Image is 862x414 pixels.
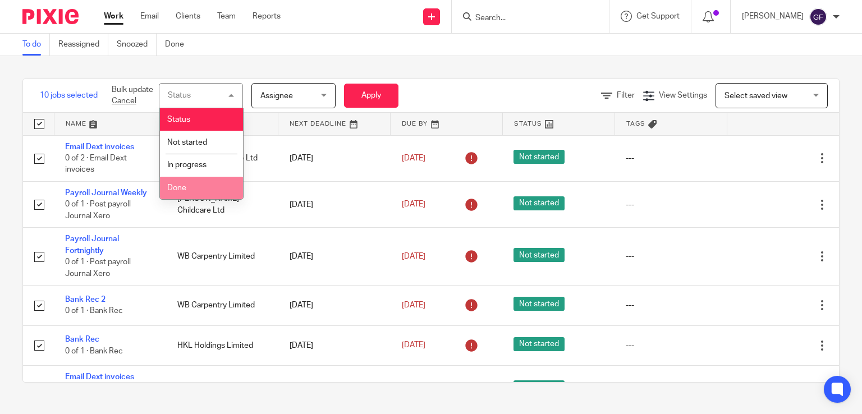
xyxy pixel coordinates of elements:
img: svg%3E [809,8,827,26]
div: --- [626,300,716,311]
a: Payroll Journal Weekly [65,189,147,197]
button: Apply [344,84,398,108]
span: Not started [513,380,565,394]
span: Assignee [260,92,293,100]
td: [DATE] [278,181,391,227]
span: Not started [513,196,565,210]
span: 0 of 2 · Email Dext invoices [65,154,127,174]
div: --- [626,251,716,262]
td: Create for the Web Ltd [166,366,278,412]
a: To do [22,34,50,56]
span: [DATE] [402,201,425,209]
span: 0 of 1 · Post payroll Journal Xero [65,258,131,278]
span: [DATE] [402,301,425,309]
span: Tags [626,121,645,127]
td: HKL Holdings Limited [166,325,278,365]
td: [PERSON_NAME] Childcare Ltd [166,181,278,227]
input: Search [474,13,575,24]
a: Done [165,34,192,56]
a: Team [217,11,236,22]
a: Email Dext invoices [65,143,134,151]
span: Not started [167,139,207,146]
td: WB Carpentry Limited [166,286,278,325]
span: Not started [513,337,565,351]
p: Bulk update [112,84,153,107]
span: 0 of 1 · Bank Rec [65,307,123,315]
div: --- [626,340,716,351]
a: Clients [176,11,200,22]
span: [DATE] [402,154,425,162]
div: --- [626,153,716,164]
div: Status [168,91,191,99]
span: Filter [617,91,635,99]
td: [DATE] [278,135,391,181]
a: Cancel [112,97,136,105]
span: 0 of 1 · Post payroll Journal Xero [65,201,131,220]
span: [DATE] [402,342,425,349]
p: [PERSON_NAME] [742,11,804,22]
a: Reassigned [58,34,108,56]
span: [DATE] [402,252,425,260]
a: Bank Rec 2 [65,296,106,303]
span: Select saved view [725,92,787,100]
img: Pixie [22,9,79,24]
span: Not started [513,248,565,262]
td: [DATE] [278,325,391,365]
span: View Settings [659,91,707,99]
a: Snoozed [117,34,157,56]
span: 0 of 1 · Bank Rec [65,347,123,355]
a: Reports [253,11,281,22]
span: Status [167,116,190,123]
a: Work [104,11,123,22]
span: Done [167,184,186,192]
div: --- [626,199,716,210]
span: Not started [513,297,565,311]
span: Get Support [636,12,680,20]
td: [DATE] [278,286,391,325]
a: Email Dext invoices [65,373,134,381]
span: In progress [167,161,207,169]
td: WB Carpentry Limited [166,228,278,286]
td: [DATE] [278,366,391,412]
a: Email [140,11,159,22]
td: [DATE] [278,228,391,286]
a: Bank Rec [65,335,99,343]
a: Payroll Journal Fortnightly [65,235,119,254]
span: 10 jobs selected [40,90,98,101]
span: Not started [513,150,565,164]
